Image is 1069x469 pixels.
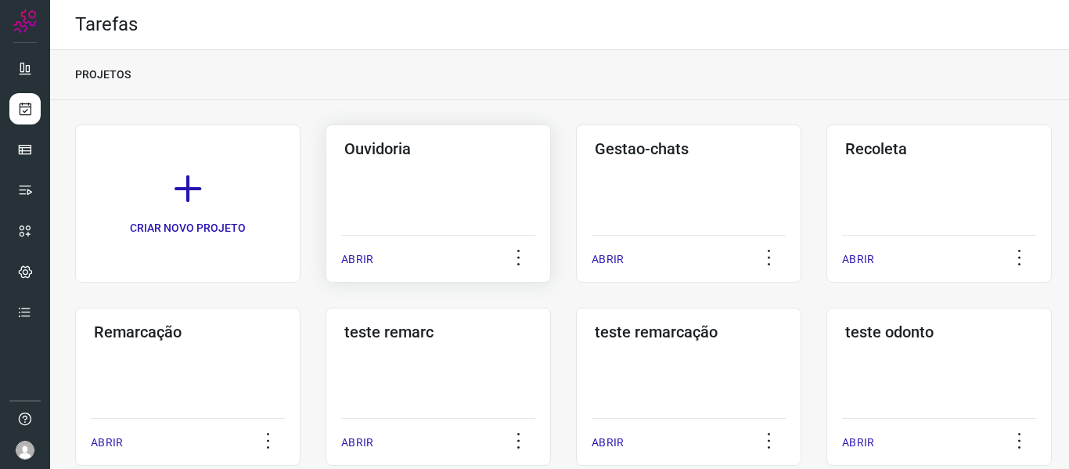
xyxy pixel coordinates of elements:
p: CRIAR NOVO PROJETO [130,220,246,236]
p: PROJETOS [75,67,131,83]
img: avatar-user-boy.jpg [16,441,34,460]
p: ABRIR [341,435,373,451]
h3: Recoleta [845,139,1033,158]
h3: teste remarc [344,323,532,341]
h3: Ouvidoria [344,139,532,158]
p: ABRIR [91,435,123,451]
p: ABRIR [842,435,874,451]
p: ABRIR [341,251,373,268]
h3: teste remarcação [595,323,783,341]
p: ABRIR [842,251,874,268]
h3: Remarcação [94,323,282,341]
h2: Tarefas [75,13,138,36]
h3: Gestao-chats [595,139,783,158]
p: ABRIR [592,435,624,451]
p: ABRIR [592,251,624,268]
h3: teste odonto [845,323,1033,341]
img: Logo [13,9,37,33]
